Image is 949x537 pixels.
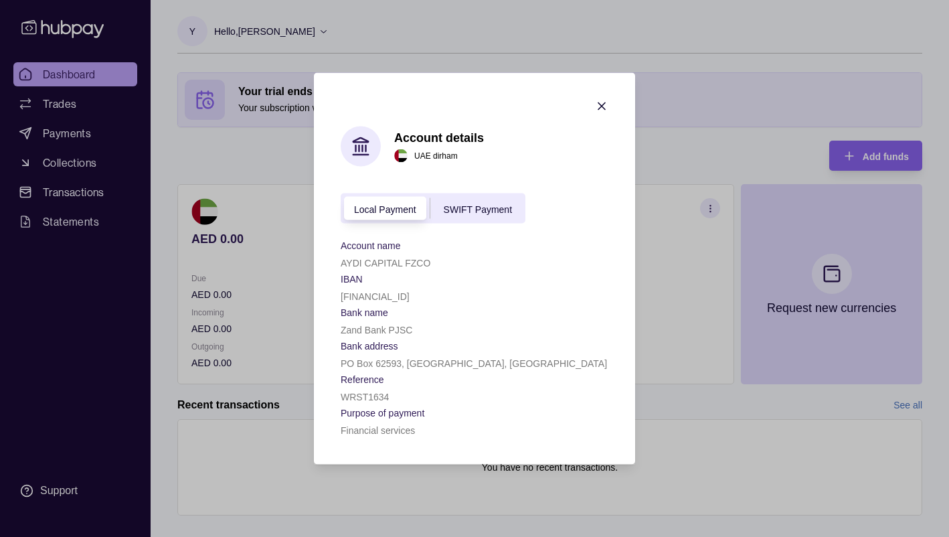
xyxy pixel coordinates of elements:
p: Financial services [341,425,415,436]
p: Account name [341,240,401,251]
img: ae [394,149,408,162]
p: PO Box 62593, [GEOGRAPHIC_DATA], [GEOGRAPHIC_DATA] [341,358,607,369]
p: [FINANCIAL_ID] [341,291,410,302]
p: UAE dirham [414,148,458,163]
p: Zand Bank PJSC [341,325,412,335]
span: SWIFT Payment [444,204,512,214]
span: Local Payment [354,204,416,214]
p: Bank name [341,307,388,318]
div: accountIndex [341,194,525,224]
p: IBAN [341,274,363,285]
p: Reference [341,374,384,385]
p: WRST1634 [341,392,389,402]
p: Purpose of payment [341,408,424,418]
h1: Account details [394,130,484,145]
p: Bank address [341,341,398,352]
p: AYDI CAPITAL FZCO [341,258,430,268]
